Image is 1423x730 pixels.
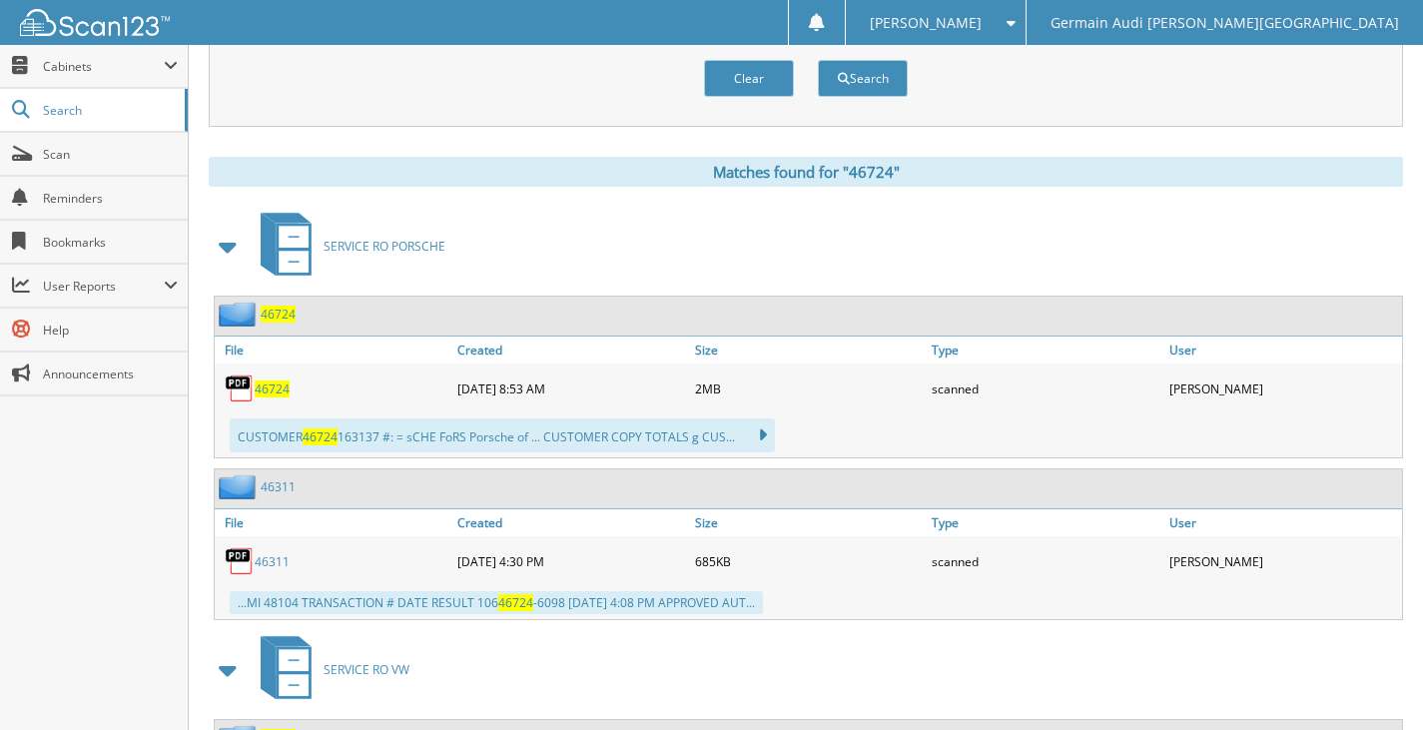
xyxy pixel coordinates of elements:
[43,234,178,251] span: Bookmarks
[870,17,982,29] span: [PERSON_NAME]
[249,630,409,709] a: SERVICE RO VW
[230,591,763,614] div: ...MI 48104 TRANSACTION # DATE RESULT 106 -6098 [DATE] 4:08 PM APPROVED AUT...
[225,373,255,403] img: PDF.png
[303,428,338,445] span: 46724
[219,302,261,327] img: folder2.png
[230,418,775,452] div: CUSTOMER 163137 #: = sCHE FoRS Porsche of ... CUSTOMER COPY TOTALS g CUS...
[690,368,928,408] div: 2MB
[261,478,296,495] a: 46311
[215,337,452,364] a: File
[255,553,290,570] a: 46311
[690,337,928,364] a: Size
[452,509,690,536] a: Created
[927,541,1164,581] div: scanned
[452,368,690,408] div: [DATE] 8:53 AM
[225,546,255,576] img: PDF.png
[43,190,178,207] span: Reminders
[43,365,178,382] span: Announcements
[255,380,290,397] a: 46724
[1164,541,1402,581] div: [PERSON_NAME]
[1164,509,1402,536] a: User
[43,146,178,163] span: Scan
[209,157,1403,187] div: Matches found for "46724"
[1164,368,1402,408] div: [PERSON_NAME]
[261,306,296,323] a: 46724
[324,238,445,255] span: SERVICE RO PORSCHE
[690,509,928,536] a: Size
[818,60,908,97] button: Search
[452,541,690,581] div: [DATE] 4:30 PM
[20,9,170,36] img: scan123-logo-white.svg
[219,474,261,499] img: folder2.png
[690,541,928,581] div: 685KB
[498,594,533,611] span: 46724
[249,207,445,286] a: SERVICE RO PORSCHE
[1051,17,1399,29] span: Germain Audi [PERSON_NAME][GEOGRAPHIC_DATA]
[704,60,794,97] button: Clear
[43,278,164,295] span: User Reports
[927,337,1164,364] a: Type
[324,661,409,678] span: SERVICE RO VW
[43,58,164,75] span: Cabinets
[1164,337,1402,364] a: User
[927,509,1164,536] a: Type
[43,102,175,119] span: Search
[215,509,452,536] a: File
[927,368,1164,408] div: scanned
[43,322,178,339] span: Help
[452,337,690,364] a: Created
